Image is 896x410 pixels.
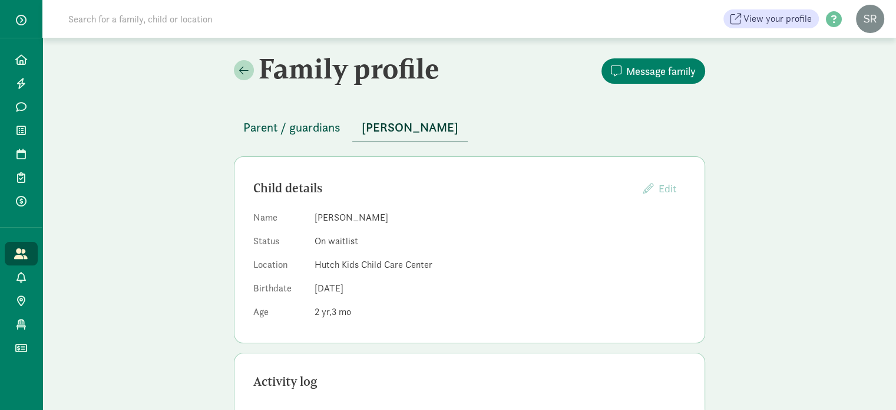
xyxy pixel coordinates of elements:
[743,12,812,26] span: View your profile
[243,118,340,137] span: Parent / guardians
[315,234,686,248] dd: On waitlist
[253,258,305,277] dt: Location
[61,7,392,31] input: Search for a family, child or location
[234,121,350,135] a: Parent / guardians
[837,353,896,410] iframe: Chat Widget
[634,176,686,201] button: Edit
[352,121,468,135] a: [PERSON_NAME]
[352,113,468,142] button: [PERSON_NAME]
[315,211,686,225] dd: [PERSON_NAME]
[234,52,467,85] h2: Family profile
[601,58,705,84] button: Message family
[315,258,686,272] dd: Hutch Kids Child Care Center
[315,306,332,318] span: 2
[315,282,343,294] span: [DATE]
[253,211,305,229] dt: Name
[659,182,676,195] span: Edit
[723,9,819,28] a: View your profile
[362,118,458,137] span: [PERSON_NAME]
[253,179,634,198] div: Child details
[626,63,696,79] span: Message family
[253,372,686,391] div: Activity log
[253,234,305,253] dt: Status
[253,305,305,324] dt: Age
[332,306,351,318] span: 3
[253,281,305,300] dt: Birthdate
[234,113,350,142] button: Parent / guardians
